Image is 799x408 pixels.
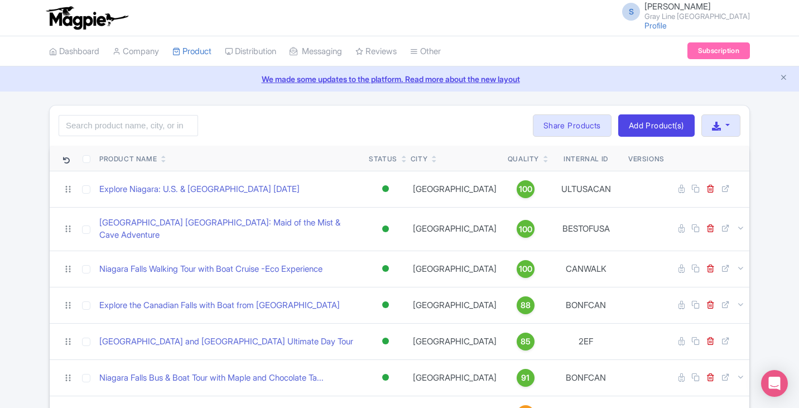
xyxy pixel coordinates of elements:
div: Active [380,181,391,197]
a: [GEOGRAPHIC_DATA] and [GEOGRAPHIC_DATA] Ultimate Day Tour [99,335,353,348]
a: Reviews [355,36,397,67]
img: logo-ab69f6fb50320c5b225c76a69d11143b.png [44,6,130,30]
a: Dashboard [49,36,99,67]
a: [GEOGRAPHIC_DATA] [GEOGRAPHIC_DATA]: Maid of the Mist & Cave Adventure [99,217,360,242]
a: 85 [508,333,543,351]
div: Active [380,369,391,386]
span: [PERSON_NAME] [644,1,711,12]
td: BESTOFUSA [548,207,624,251]
td: [GEOGRAPHIC_DATA] [406,207,503,251]
a: 100 [508,180,543,198]
span: 88 [521,299,531,311]
a: Profile [644,21,667,30]
div: Active [380,221,391,237]
div: Open Intercom Messenger [761,370,788,397]
a: Share Products [533,114,612,137]
td: [GEOGRAPHIC_DATA] [406,251,503,287]
span: 100 [519,223,532,236]
td: [GEOGRAPHIC_DATA] [406,323,503,359]
div: Active [380,297,391,313]
td: [GEOGRAPHIC_DATA] [406,171,503,207]
td: 2EF [548,323,624,359]
th: Internal ID [548,146,624,171]
div: Active [380,333,391,349]
td: [GEOGRAPHIC_DATA] [406,287,503,323]
a: Other [410,36,441,67]
a: Company [113,36,159,67]
a: S [PERSON_NAME] Gray Line [GEOGRAPHIC_DATA] [615,2,750,20]
a: Explore the Canadian Falls with Boat from [GEOGRAPHIC_DATA] [99,299,340,312]
span: 85 [521,335,531,348]
th: Versions [624,146,669,171]
a: Explore Niagara: U.S. & [GEOGRAPHIC_DATA] [DATE] [99,183,300,196]
div: Active [380,261,391,277]
a: We made some updates to the platform. Read more about the new layout [7,73,792,85]
a: Niagara Falls Walking Tour with Boat Cruise -Eco Experience [99,263,323,276]
a: 100 [508,260,543,278]
a: 91 [508,369,543,387]
div: Quality [508,154,539,164]
div: Product Name [99,154,157,164]
a: Subscription [687,42,750,59]
span: 91 [521,372,530,384]
button: Close announcement [779,72,788,85]
td: BONFCAN [548,287,624,323]
a: 100 [508,220,543,238]
a: Add Product(s) [618,114,695,137]
span: 100 [519,263,532,275]
a: Messaging [290,36,342,67]
td: CANWALK [548,251,624,287]
a: Niagara Falls Bus & Boat Tour with Maple and Chocolate Ta... [99,372,324,385]
span: S [622,3,640,21]
div: Status [369,154,397,164]
span: 100 [519,183,532,195]
a: Product [172,36,211,67]
small: Gray Line [GEOGRAPHIC_DATA] [644,13,750,20]
a: Distribution [225,36,276,67]
td: [GEOGRAPHIC_DATA] [406,359,503,396]
input: Search product name, city, or interal id [59,115,198,136]
a: 88 [508,296,543,314]
td: ULTUSACAN [548,171,624,207]
td: BONFCAN [548,359,624,396]
div: City [411,154,427,164]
